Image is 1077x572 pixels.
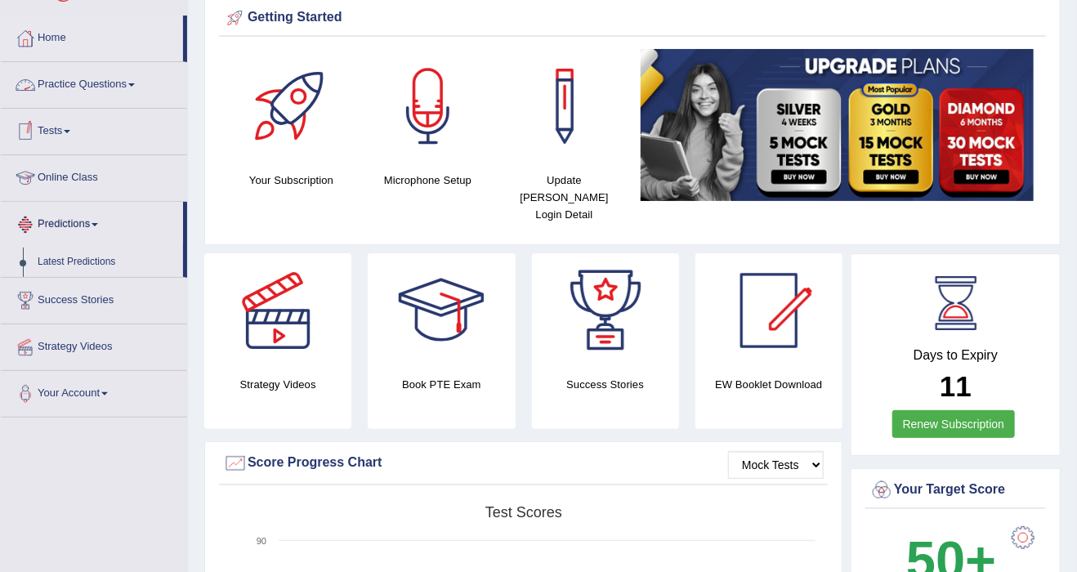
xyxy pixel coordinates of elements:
div: Your Target Score [869,478,1042,503]
a: Online Class [1,155,187,196]
b: 11 [940,370,972,402]
a: Success Stories [1,278,187,319]
tspan: Test scores [485,504,562,521]
a: Renew Subscription [892,410,1016,438]
a: Strategy Videos [1,324,187,365]
h4: Success Stories [532,376,679,393]
div: Getting Started [223,6,1042,30]
div: Score Progress Chart [223,451,824,476]
h4: Update [PERSON_NAME] Login Detail [504,172,624,223]
a: Predictions [1,202,183,243]
text: 90 [257,536,266,546]
h4: Your Subscription [231,172,351,189]
a: Tests [1,109,187,150]
a: Your Account [1,371,187,412]
h4: Microphone Setup [368,172,488,189]
h4: Strategy Videos [204,376,351,393]
img: small5.jpg [641,49,1034,201]
h4: Days to Expiry [869,348,1042,363]
a: Home [1,16,183,56]
a: Practice Questions [1,62,187,103]
h4: EW Booklet Download [695,376,842,393]
a: Latest Predictions [30,248,183,277]
h4: Book PTE Exam [368,376,515,393]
